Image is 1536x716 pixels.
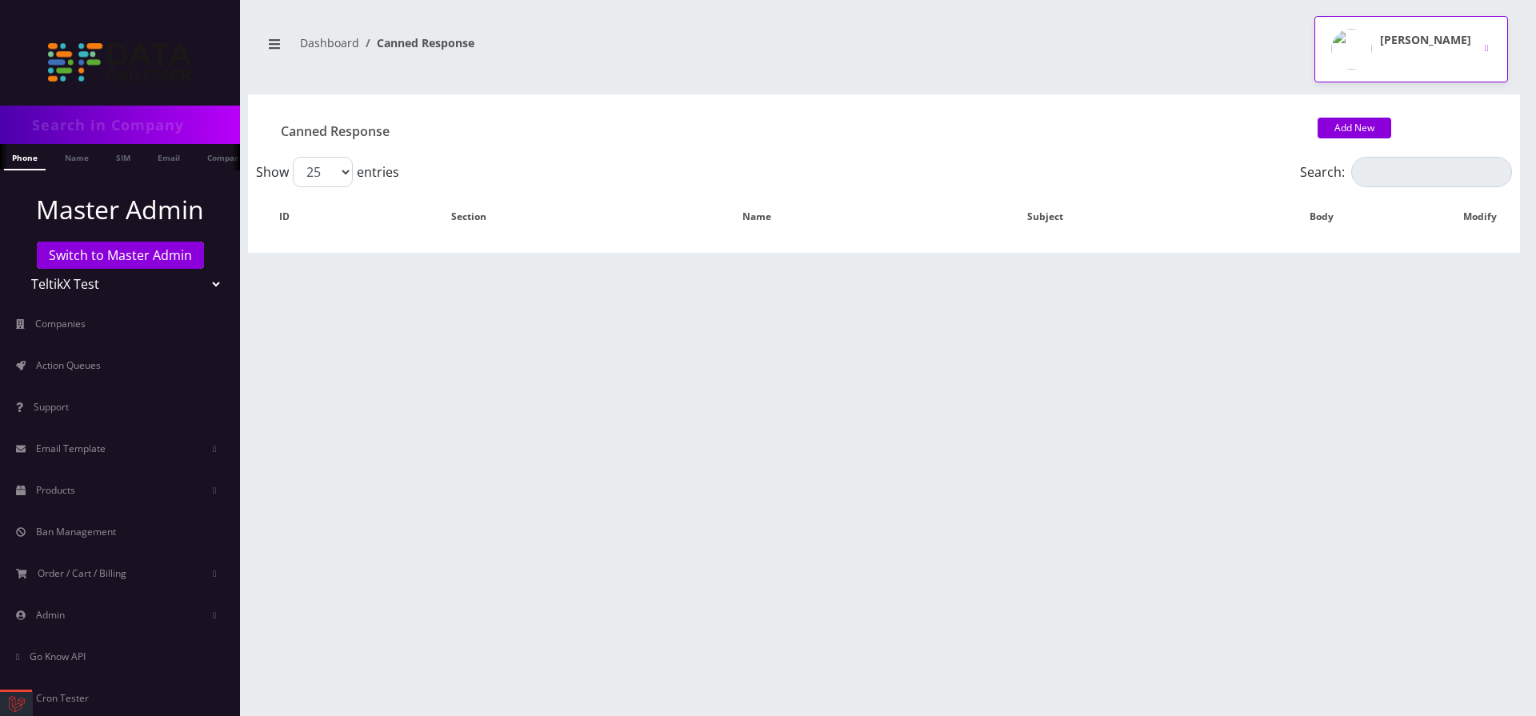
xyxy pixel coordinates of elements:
span: Cron Tester [36,691,89,705]
a: Phone [4,144,46,170]
th: Section [322,194,625,240]
span: Companies [35,317,86,330]
h2: [PERSON_NAME] [1380,34,1471,47]
a: Email [150,144,188,169]
span: Order / Cart / Billing [38,566,126,580]
a: Name [57,144,97,169]
a: SIM [108,144,138,169]
a: Dashboard [300,35,359,50]
span: Support [34,400,69,414]
h1: Canned Response [264,124,1294,139]
input: Search in Company [32,110,236,140]
span: Go Know API [30,650,86,663]
span: Ban Management [36,525,116,538]
th: Body [1203,194,1449,240]
li: Canned Response [359,34,474,51]
a: Add New [1318,118,1391,138]
th: Subject [898,194,1202,240]
label: Search: [1300,157,1512,187]
span: Action Queues [36,358,101,372]
label: Show entries [256,157,399,187]
th: Name [626,194,896,240]
a: Company [199,144,253,169]
button: [PERSON_NAME] [1314,16,1508,82]
a: Switch to Master Admin [37,242,204,269]
span: Email Template [36,442,106,455]
img: TeltikX Test [48,43,192,82]
th: ID [258,194,320,240]
th: Modify [1450,194,1510,240]
span: Products [36,483,75,497]
input: Search: [1351,157,1512,187]
nav: breadcrumb [260,26,872,72]
select: Showentries [293,157,353,187]
span: Admin [36,608,65,622]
